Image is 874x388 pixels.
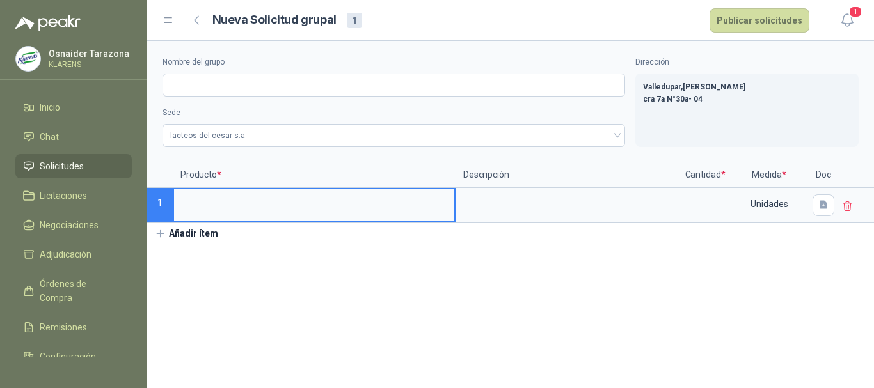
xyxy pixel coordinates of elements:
[635,56,859,68] label: Dirección
[40,218,99,232] span: Negociaciones
[40,189,87,203] span: Licitaciones
[40,159,84,173] span: Solicitudes
[16,47,40,71] img: Company Logo
[15,272,132,310] a: Órdenes de Compra
[710,8,809,33] button: Publicar solicitudes
[170,126,617,145] span: lacteos del cesar s.a
[848,6,862,18] span: 1
[15,125,132,149] a: Chat
[836,9,859,32] button: 1
[40,350,96,364] span: Configuración
[807,162,839,188] p: Doc
[643,93,851,105] p: cra 7a N°30a- 04
[347,13,362,28] div: 1
[456,162,679,188] p: Descripción
[15,15,81,31] img: Logo peakr
[679,162,731,188] p: Cantidad
[15,183,132,208] a: Licitaciones
[163,56,625,68] label: Nombre del grupo
[49,61,129,68] p: KLARENS
[15,242,132,267] a: Adjudicación
[15,345,132,369] a: Configuración
[731,162,807,188] p: Medida
[15,154,132,178] a: Solicitudes
[212,11,337,29] h2: Nueva Solicitud grupal
[732,189,806,219] div: Unidades
[40,100,60,114] span: Inicio
[643,81,851,93] p: Valledupar , [PERSON_NAME]
[147,188,173,223] p: 1
[40,277,120,305] span: Órdenes de Compra
[49,49,129,58] p: Osnaider Tarazona
[173,162,456,188] p: Producto
[40,247,91,261] span: Adjudicación
[147,223,226,245] button: Añadir ítem
[40,130,59,144] span: Chat
[15,95,132,120] a: Inicio
[40,320,87,334] span: Remisiones
[15,213,132,237] a: Negociaciones
[15,315,132,339] a: Remisiones
[163,107,625,119] label: Sede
